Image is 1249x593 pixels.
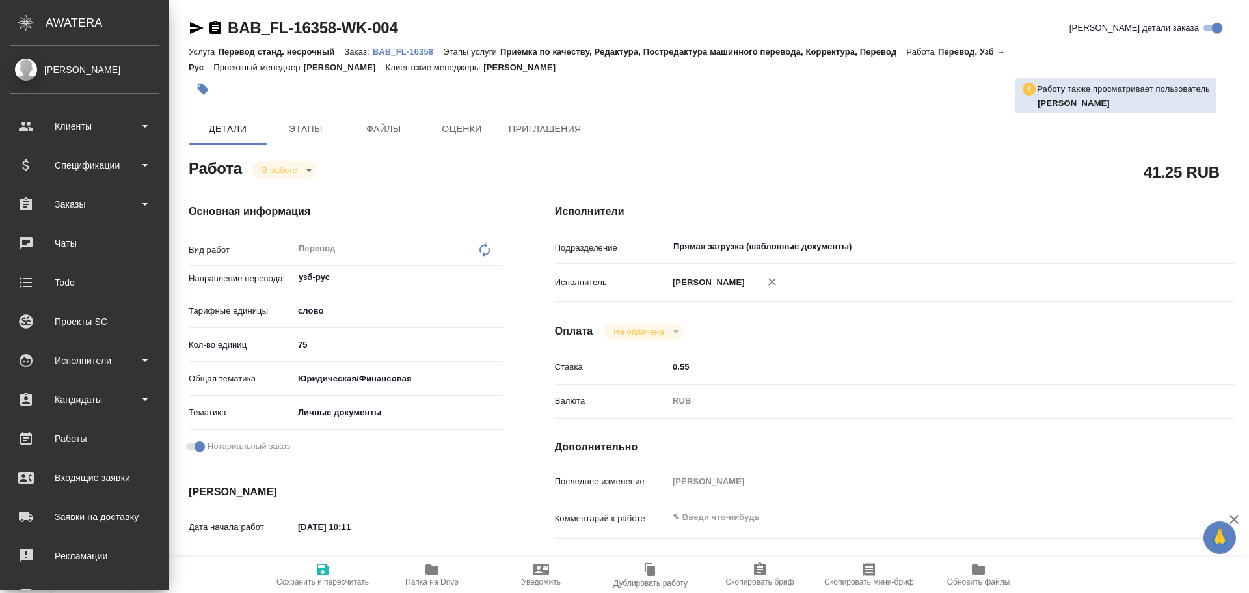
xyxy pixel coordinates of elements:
[189,406,293,419] p: Тематика
[189,338,293,352] p: Кол-во единиц
[1069,21,1199,34] span: [PERSON_NAME] детали заказа
[373,47,443,57] p: BAB_FL-16358
[610,326,667,337] button: Не оплачена
[555,204,1235,219] h4: Исполнители
[189,156,242,179] h2: Работа
[814,557,924,593] button: Скопировать мини-бриф
[208,20,223,36] button: Скопировать ссылку
[1144,161,1220,183] h2: 41.25 RUB
[483,62,565,72] p: [PERSON_NAME]
[500,47,906,57] p: Приёмка по качеству, Редактура, Постредактура машинного перевода, Корректура, Перевод
[596,557,705,593] button: Дублировать работу
[496,276,498,279] button: Open
[218,47,344,57] p: Перевод станд. несрочный
[668,357,1178,376] input: ✎ Введи что-нибудь
[555,324,593,339] h4: Оплата
[10,429,159,448] div: Работы
[189,204,503,219] h4: Основная информация
[824,577,913,586] span: Скопировать мини-бриф
[10,117,159,136] div: Клиенты
[293,300,503,322] div: слово
[3,501,166,533] a: Заявки на доставку
[10,390,159,409] div: Кандидаты
[353,121,415,137] span: Файлы
[10,468,159,488] div: Входящие заявки
[1038,98,1110,108] b: [PERSON_NAME]
[1171,245,1174,248] button: Open
[10,351,159,370] div: Исполнители
[613,579,688,588] span: Дублировать работу
[10,312,159,331] div: Проекты SC
[555,512,668,525] p: Комментарий к работе
[509,121,582,137] span: Приглашения
[947,577,1010,586] span: Обновить файлы
[196,121,259,137] span: Детали
[189,305,293,318] p: Тарифные единицы
[213,62,303,72] p: Проектный менеджер
[555,439,1235,455] h4: Дополнительно
[3,462,166,494] a: Входящие заявки
[276,577,369,586] span: Сохранить и пересчитать
[293,335,503,354] input: ✎ Введи что-нибудь
[189,20,204,36] button: Скопировать ссылку для ЯМессенджера
[189,272,293,285] p: Направление перевода
[189,484,503,500] h4: [PERSON_NAME]
[275,121,337,137] span: Этапы
[208,440,290,453] span: Нотариальный заказ
[10,156,159,175] div: Спецификации
[304,62,386,72] p: [PERSON_NAME]
[906,47,938,57] p: Работа
[386,62,484,72] p: Клиентские менеджеры
[705,557,814,593] button: Скопировать бриф
[668,276,745,289] p: [PERSON_NAME]
[293,517,407,536] input: ✎ Введи что-нибудь
[1037,83,1210,96] p: Работу также просматривает пользователь
[293,402,503,424] div: Личные документы
[344,47,372,57] p: Заказ:
[10,273,159,292] div: Todo
[924,557,1033,593] button: Обновить файлы
[1209,524,1231,551] span: 🙏
[258,165,301,176] button: В работе
[373,46,443,57] a: BAB_FL-16358
[431,121,493,137] span: Оценки
[10,546,159,566] div: Рекламации
[189,75,217,103] button: Добавить тэг
[487,557,596,593] button: Уведомить
[46,10,169,36] div: AWATERA
[405,577,459,586] span: Папка на Drive
[725,577,794,586] span: Скопировать бриф
[189,372,293,385] p: Общая тематика
[555,241,668,255] p: Подразделение
[3,227,166,260] a: Чаты
[252,161,317,179] div: В работе
[555,475,668,488] p: Последнее изменение
[268,557,377,593] button: Сохранить и пересчитать
[555,394,668,407] p: Валюта
[3,266,166,299] a: Todo
[555,276,668,289] p: Исполнитель
[189,521,293,534] p: Дата начала работ
[293,368,503,390] div: Юридическая/Финансовая
[522,577,561,586] span: Уведомить
[1038,97,1210,110] p: Любицкая Ольга
[668,472,1178,491] input: Пустое поле
[10,507,159,527] div: Заявки на доставку
[10,62,159,77] div: [PERSON_NAME]
[3,422,166,455] a: Работы
[603,323,683,340] div: В работе
[377,557,487,593] button: Папка на Drive
[758,268,786,296] button: Удалить исполнителя
[10,234,159,253] div: Чаты
[1203,521,1236,554] button: 🙏
[228,19,398,36] a: BAB_FL-16358-WK-004
[668,390,1178,412] div: RUB
[3,305,166,338] a: Проекты SC
[189,243,293,256] p: Вид работ
[189,47,218,57] p: Услуга
[293,555,407,573] input: Пустое поле
[10,195,159,214] div: Заказы
[3,540,166,572] a: Рекламации
[555,361,668,374] p: Ставка
[443,47,500,57] p: Этапы услуги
